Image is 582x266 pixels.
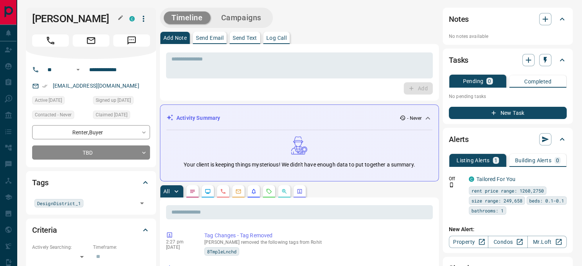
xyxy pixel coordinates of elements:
span: bathrooms: 1 [471,207,504,214]
p: 0 [488,78,491,84]
span: Message [113,34,150,47]
h2: Alerts [449,133,469,145]
p: Send Email [196,35,223,41]
div: Renter , Buyer [32,125,150,139]
svg: Calls [220,188,226,194]
div: condos.ca [129,16,135,21]
svg: Agent Actions [297,188,303,194]
div: Wed Sep 02 2020 [93,96,150,107]
span: Claimed [DATE] [96,111,127,119]
p: Listing Alerts [456,158,490,163]
svg: Push Notification Only [449,182,454,188]
p: [PERSON_NAME] removed the following tags from Rohit [204,240,430,245]
p: Actively Searching: [32,244,89,251]
a: Mr.Loft [527,236,567,248]
h2: Criteria [32,224,57,236]
span: Call [32,34,69,47]
a: [EMAIL_ADDRESS][DOMAIN_NAME] [53,83,139,89]
p: Timeframe: [93,244,150,251]
a: Tailored For You [476,176,515,182]
p: - Never [407,115,422,122]
div: Alerts [449,130,567,149]
p: 1 [494,158,497,163]
p: Activity Summary [176,114,220,122]
span: size range: 249,658 [471,197,522,204]
p: 0 [556,158,559,163]
button: Open [73,65,83,74]
p: No notes available [449,33,567,40]
button: Timeline [164,11,210,24]
div: Criteria [32,221,150,239]
div: Tue Sep 15 2020 [93,111,150,121]
p: Tag Changes - Tag Removed [204,232,430,240]
p: [DATE] [166,245,193,250]
span: Signed up [DATE] [96,96,131,104]
svg: Lead Browsing Activity [205,188,211,194]
h2: Tags [32,176,48,189]
p: Pending [463,78,483,84]
div: condos.ca [469,176,474,182]
svg: Email Verified [42,83,47,89]
div: TBD [32,145,150,160]
div: Notes [449,10,567,28]
button: Campaigns [214,11,269,24]
div: Mon May 30 2022 [32,96,89,107]
a: Condos [488,236,527,248]
p: Send Text [233,35,257,41]
p: All [163,189,170,194]
svg: Listing Alerts [251,188,257,194]
p: Building Alerts [515,158,551,163]
p: Log Call [266,35,287,41]
span: rent price range: 1260,2750 [471,187,544,194]
span: 8TmpleLnchd [207,248,236,255]
span: DesignDistrict_1 [37,199,81,207]
p: 2:27 pm [166,239,193,245]
svg: Requests [266,188,272,194]
a: Property [449,236,488,248]
div: Tasks [449,51,567,69]
h2: Notes [449,13,469,25]
div: Activity Summary- Never [166,111,432,125]
svg: Opportunities [281,188,287,194]
p: Off [449,175,464,182]
h2: Tasks [449,54,468,66]
button: Open [137,198,147,209]
p: No pending tasks [449,91,567,102]
span: Active [DATE] [35,96,62,104]
svg: Emails [235,188,241,194]
p: Completed [524,79,551,84]
svg: Notes [189,188,196,194]
p: New Alert: [449,225,567,233]
span: Email [73,34,109,47]
span: beds: 0.1-0.1 [529,197,564,204]
div: Tags [32,173,150,192]
p: Your client is keeping things mysterious! We didn't have enough data to put together a summary. [184,161,415,169]
h1: [PERSON_NAME] [32,13,118,25]
button: New Task [449,107,567,119]
p: Add Note [163,35,187,41]
span: Contacted - Never [35,111,72,119]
